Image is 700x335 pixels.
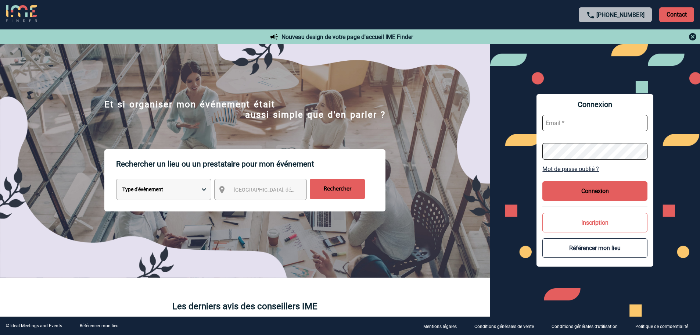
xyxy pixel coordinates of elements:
p: Rechercher un lieu ou un prestataire pour mon événement [116,149,385,179]
div: © Ideal Meetings and Events [6,323,62,328]
a: Référencer mon lieu [80,323,119,328]
a: Conditions générales d'utilisation [546,322,629,329]
p: Conditions générales d'utilisation [552,324,618,329]
a: Mentions légales [417,322,469,329]
p: Mentions légales [423,324,457,329]
a: Politique de confidentialité [629,322,700,329]
button: Référencer mon lieu [542,238,647,258]
a: Conditions générales de vente [469,322,546,329]
p: Contact [659,7,694,22]
span: Connexion [542,100,647,109]
button: Inscription [542,213,647,232]
p: Conditions générales de vente [474,324,534,329]
a: [PHONE_NUMBER] [596,11,645,18]
button: Connexion [542,181,647,201]
input: Email * [542,115,647,131]
img: call-24-px.png [586,11,595,19]
a: Mot de passe oublié ? [542,165,647,172]
input: Rechercher [310,179,365,199]
span: [GEOGRAPHIC_DATA], département, région... [234,187,336,193]
p: Politique de confidentialité [635,324,688,329]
